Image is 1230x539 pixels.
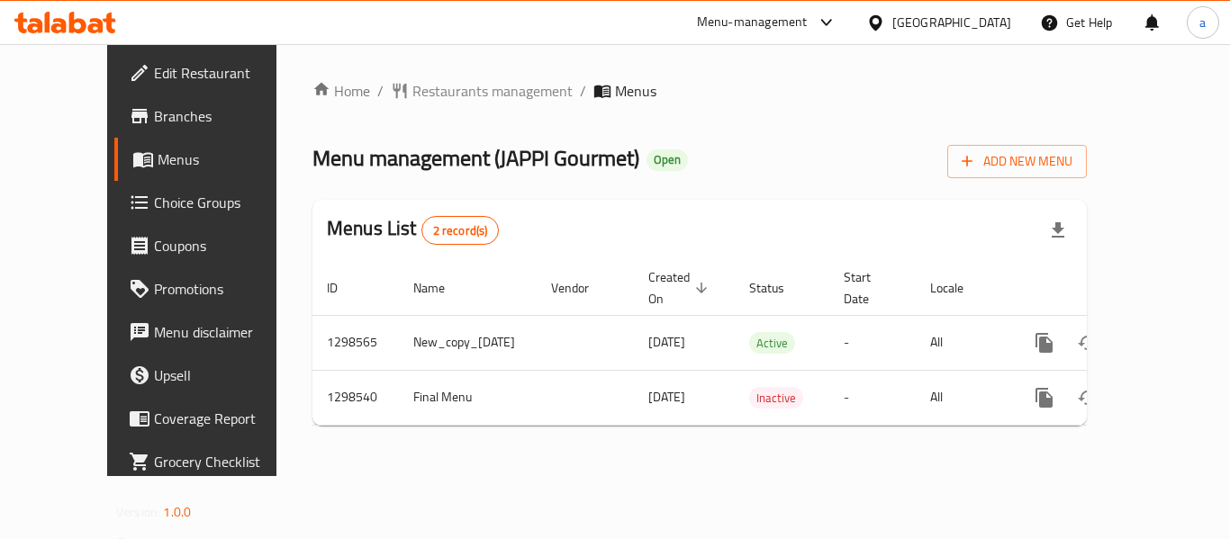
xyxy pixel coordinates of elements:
span: Restaurants management [412,80,573,102]
span: Menus [615,80,656,102]
td: 1298565 [312,315,399,370]
td: All [916,315,1008,370]
a: Promotions [114,267,312,310]
td: - [829,315,916,370]
a: Branches [114,94,312,138]
span: Vendor [551,277,612,299]
a: Grocery Checklist [114,440,312,483]
td: All [916,370,1008,425]
td: - [829,370,916,425]
td: Final Menu [399,370,537,425]
a: Menu disclaimer [114,310,312,354]
button: more [1023,321,1066,364]
span: Version: [116,500,160,524]
td: New_copy_[DATE] [399,315,537,370]
th: Actions [1008,261,1210,316]
span: 1.0.0 [163,500,191,524]
span: Menu management ( JAPPI Gourmet ) [312,138,639,178]
a: Upsell [114,354,312,397]
span: Add New Menu [962,150,1072,173]
div: Menu-management [697,12,808,33]
li: / [377,80,384,102]
a: Home [312,80,370,102]
span: [DATE] [648,385,685,409]
div: [GEOGRAPHIC_DATA] [892,13,1011,32]
span: Coupons [154,235,298,256]
span: Status [749,277,808,299]
div: Export file [1036,209,1080,252]
button: Add New Menu [947,145,1087,178]
span: a [1199,13,1206,32]
span: Open [647,152,688,167]
button: Change Status [1066,376,1109,419]
span: Name [413,277,468,299]
a: Menus [114,138,312,181]
div: Open [647,149,688,171]
span: 2 record(s) [422,222,499,239]
span: Edit Restaurant [154,62,298,84]
span: Menus [158,148,298,170]
span: Inactive [749,388,803,409]
a: Restaurants management [391,80,573,102]
span: Active [749,333,795,354]
a: Choice Groups [114,181,312,224]
a: Coverage Report [114,397,312,440]
span: Locale [930,277,987,299]
span: Start Date [844,266,894,310]
span: Grocery Checklist [154,451,298,472]
div: Active [749,332,795,354]
a: Coupons [114,224,312,267]
span: Coverage Report [154,408,298,429]
span: Created On [648,266,713,310]
span: [DATE] [648,330,685,354]
a: Edit Restaurant [114,51,312,94]
table: enhanced table [312,261,1210,426]
span: Choice Groups [154,192,298,213]
div: Inactive [749,387,803,409]
span: Upsell [154,364,298,386]
div: Total records count [421,216,500,245]
span: ID [327,277,361,299]
button: Change Status [1066,321,1109,364]
td: 1298540 [312,370,399,425]
span: Promotions [154,278,298,300]
h2: Menus List [327,215,499,245]
nav: breadcrumb [312,80,1087,102]
span: Menu disclaimer [154,321,298,343]
span: Branches [154,105,298,127]
li: / [580,80,586,102]
button: more [1023,376,1066,419]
